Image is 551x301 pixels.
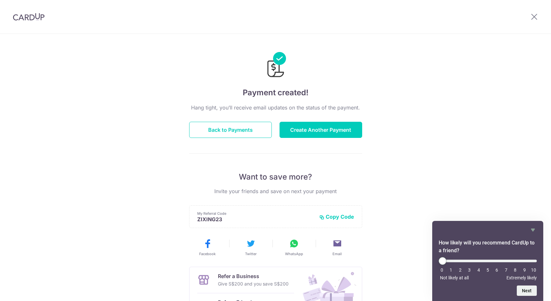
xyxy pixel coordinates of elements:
[189,87,362,99] h4: Payment created!
[189,122,272,138] button: Back to Payments
[245,251,257,256] span: Twitter
[189,187,362,195] p: Invite your friends and save on next your payment
[485,267,491,273] li: 5
[189,172,362,182] p: Want to save more?
[189,238,227,256] button: Facebook
[332,251,342,256] span: Email
[530,267,537,273] li: 10
[439,267,445,273] li: 0
[319,213,354,220] button: Copy Code
[440,275,469,280] span: Not likely at all
[475,267,482,273] li: 4
[439,239,537,254] h2: How likely will you recommend CardUp to a friend? Select an option from 0 to 10, with 0 being Not...
[232,238,270,256] button: Twitter
[517,285,537,296] button: Next question
[280,122,362,138] button: Create Another Payment
[285,251,303,256] span: WhatsApp
[218,280,289,288] p: Give S$200 and you save S$200
[506,275,537,280] span: Extremely likely
[265,52,286,79] img: Payments
[448,267,454,273] li: 1
[521,267,528,273] li: 9
[494,267,500,273] li: 6
[503,267,509,273] li: 7
[218,272,289,280] p: Refer a Business
[189,104,362,111] p: Hang tight, you’ll receive email updates on the status of the payment.
[13,13,45,21] img: CardUp
[197,216,314,223] p: ZIXING23
[466,267,473,273] li: 3
[318,238,356,256] button: Email
[199,251,216,256] span: Facebook
[439,226,537,296] div: How likely will you recommend CardUp to a friend? Select an option from 0 to 10, with 0 being Not...
[457,267,464,273] li: 2
[275,238,313,256] button: WhatsApp
[439,257,537,280] div: How likely will you recommend CardUp to a friend? Select an option from 0 to 10, with 0 being Not...
[529,226,537,234] button: Hide survey
[197,211,314,216] p: My Referral Code
[512,267,518,273] li: 8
